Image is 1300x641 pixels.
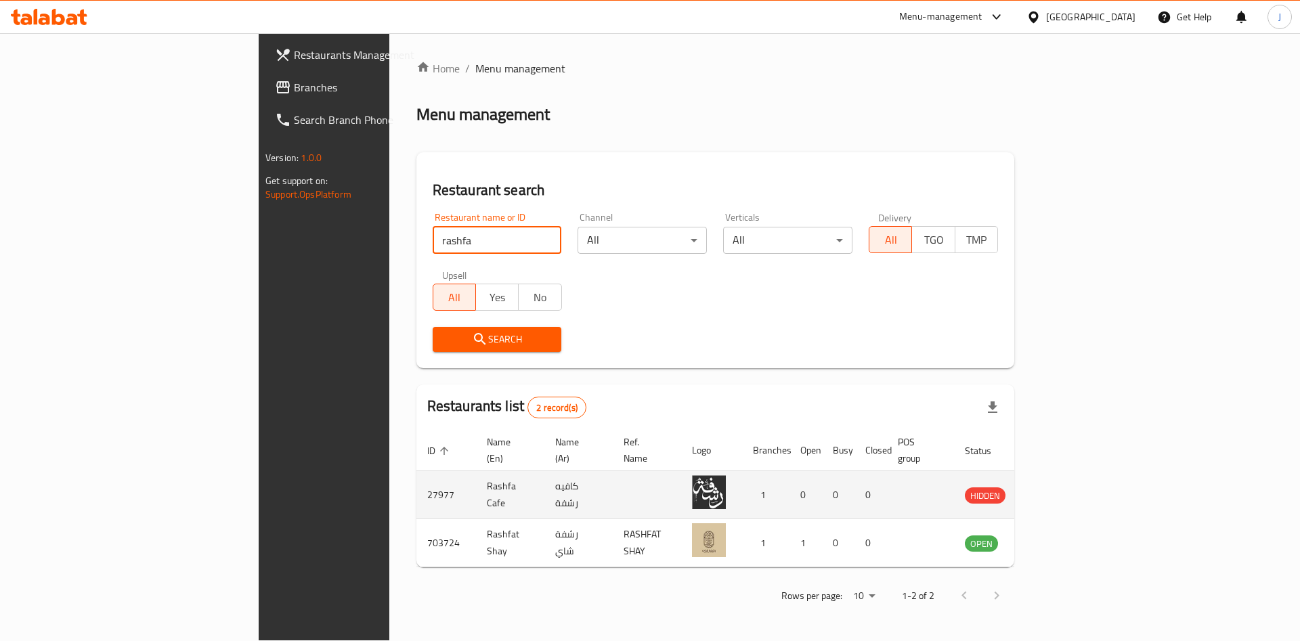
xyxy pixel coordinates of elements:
span: Name (En) [487,434,528,466]
button: Yes [475,284,519,311]
span: Name (Ar) [555,434,597,466]
span: TMP [961,230,993,250]
button: TGO [911,226,955,253]
span: HIDDEN [965,488,1005,504]
button: Search [433,327,562,352]
span: POS group [898,434,938,466]
td: Rashfa Cafe [476,471,544,519]
div: OPEN [965,535,998,552]
span: Search Branch Phone [294,112,465,128]
th: Branches [742,430,789,471]
table: enhanced table [416,430,1072,567]
span: 2 record(s) [528,401,586,414]
td: Rashfat Shay [476,519,544,567]
td: 0 [854,519,887,567]
button: No [518,284,561,311]
img: Rashfat Shay [692,523,726,557]
span: No [524,288,556,307]
span: ID [427,443,453,459]
span: Status [965,443,1009,459]
span: Menu management [475,60,565,76]
td: 1 [742,519,789,567]
button: TMP [955,226,998,253]
span: Get support on: [265,172,328,190]
td: 0 [854,471,887,519]
input: Search for restaurant name or ID.. [433,227,562,254]
img: Rashfa Cafe [692,475,726,509]
h2: Menu management [416,104,550,125]
label: Delivery [878,213,912,222]
nav: breadcrumb [416,60,1014,76]
td: 1 [789,519,822,567]
span: Branches [294,79,465,95]
th: Busy [822,430,854,471]
th: Closed [854,430,887,471]
div: All [578,227,707,254]
td: رشفة شاي [544,519,613,567]
td: 1 [742,471,789,519]
span: OPEN [965,536,998,552]
span: J [1278,9,1281,24]
div: All [723,227,852,254]
div: [GEOGRAPHIC_DATA] [1046,9,1135,24]
span: Restaurants Management [294,47,465,63]
a: Support.OpsPlatform [265,185,351,203]
td: كافيه رشفة [544,471,613,519]
td: 0 [789,471,822,519]
div: HIDDEN [965,487,1005,504]
span: Ref. Name [624,434,665,466]
div: Rows per page: [848,586,880,606]
h2: Restaurant search [433,180,998,200]
span: Version: [265,149,299,167]
a: Restaurants Management [264,39,476,71]
span: Search [443,331,551,348]
th: Logo [681,430,742,471]
button: All [433,284,476,311]
td: RASHFAT SHAY [613,519,681,567]
td: 0 [822,519,854,567]
div: Total records count [527,397,586,418]
div: Menu-management [899,9,982,25]
span: All [439,288,471,307]
a: Search Branch Phone [264,104,476,136]
span: Yes [481,288,513,307]
label: Upsell [442,270,467,280]
button: All [869,226,912,253]
p: Rows per page: [781,588,842,604]
a: Branches [264,71,476,104]
td: 0 [822,471,854,519]
div: Export file [976,391,1009,424]
span: TGO [917,230,949,250]
p: 1-2 of 2 [902,588,934,604]
th: Open [789,430,822,471]
h2: Restaurants list [427,396,586,418]
span: All [875,230,907,250]
span: 1.0.0 [301,149,322,167]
